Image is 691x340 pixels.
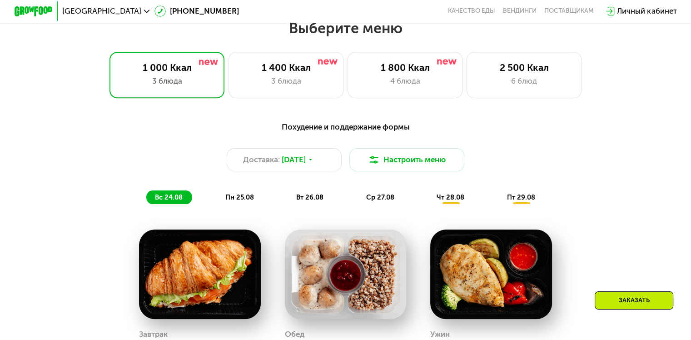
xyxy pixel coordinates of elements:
[595,291,673,310] div: Заказать
[61,121,630,133] div: Похудение и поддержание формы
[507,193,535,201] span: пт 29.08
[366,193,394,201] span: ср 27.08
[31,19,661,37] h2: Выберите меню
[243,154,280,165] span: Доставка:
[225,193,254,201] span: пн 25.08
[358,62,452,73] div: 1 800 Ккал
[617,5,676,17] div: Личный кабинет
[448,7,495,15] a: Качество еды
[349,148,465,171] button: Настроить меню
[503,7,537,15] a: Вендинги
[477,75,572,87] div: 6 блюд
[296,193,323,201] span: вт 26.08
[477,62,572,73] div: 2 500 Ккал
[239,62,333,73] div: 1 400 Ккал
[282,154,306,165] span: [DATE]
[544,7,594,15] div: поставщикам
[358,75,452,87] div: 4 блюда
[154,5,239,17] a: [PHONE_NUMBER]
[239,75,333,87] div: 3 блюда
[119,75,214,87] div: 3 блюда
[155,193,183,201] span: вс 24.08
[62,7,141,15] span: [GEOGRAPHIC_DATA]
[119,62,214,73] div: 1 000 Ккал
[437,193,464,201] span: чт 28.08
